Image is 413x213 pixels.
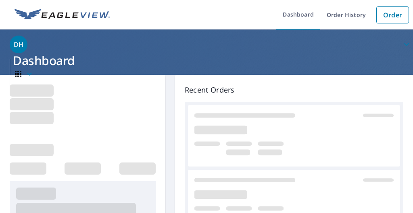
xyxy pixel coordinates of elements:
img: EV Logo [15,9,110,21]
div: DH [10,36,27,53]
button: DH [10,30,413,59]
h1: Dashboard [10,52,403,69]
a: Order [376,6,409,23]
p: Recent Orders [185,84,403,95]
